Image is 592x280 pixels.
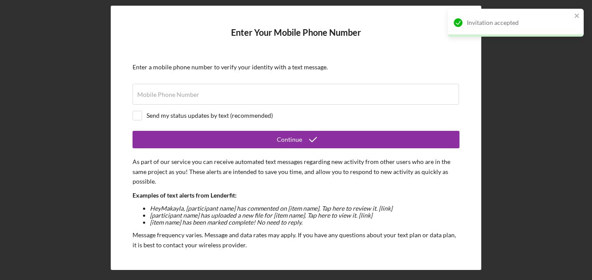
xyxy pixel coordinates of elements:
button: Continue [133,131,459,148]
div: Continue [277,131,302,148]
div: Send my status updates by text (recommended) [146,112,273,119]
p: Examples of text alerts from Lenderfit: [133,191,459,200]
div: Enter a mobile phone number to verify your identity with a text message. [133,64,459,71]
button: close [574,12,580,20]
p: Message frequency varies. Message and data rates may apply. If you have any questions about your ... [133,230,459,250]
li: [participant name] has uploaded a new file for [item name]. Tap here to view it. [link] [150,212,459,219]
div: Invitation accepted [466,19,571,26]
p: As part of our service you can receive automated text messages regarding new activity from other ... [133,157,459,186]
label: Mobile Phone Number [137,91,199,98]
li: [item name] has been marked complete! No need to reply. [150,219,459,226]
h4: Enter Your Mobile Phone Number [133,27,459,51]
li: Hey Makayla , [participant name] has commented on [item name]. Tap here to review it. [link] [150,205,459,212]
